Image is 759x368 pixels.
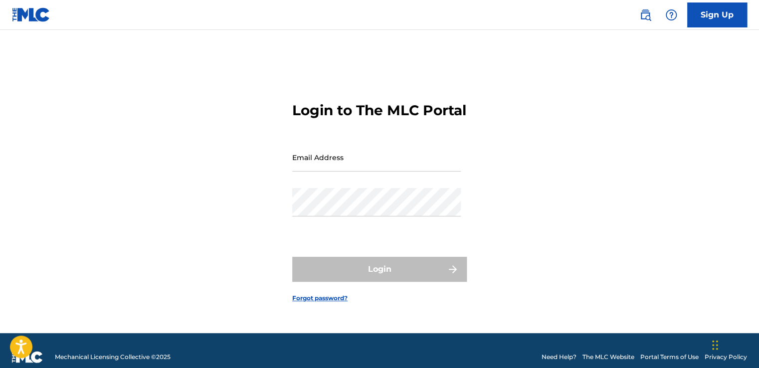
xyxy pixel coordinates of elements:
[635,5,655,25] a: Public Search
[705,353,747,362] a: Privacy Policy
[640,353,699,362] a: Portal Terms of Use
[582,353,634,362] a: The MLC Website
[712,330,718,360] div: Arrastrar
[55,353,171,362] span: Mechanical Licensing Collective © 2025
[665,9,677,21] img: help
[292,294,348,303] a: Forgot password?
[292,102,466,119] h3: Login to The MLC Portal
[639,9,651,21] img: search
[661,5,681,25] div: Help
[12,351,43,363] img: logo
[542,353,576,362] a: Need Help?
[709,320,759,368] iframe: Chat Widget
[709,320,759,368] div: Widget de chat
[687,2,747,27] a: Sign Up
[12,7,50,22] img: MLC Logo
